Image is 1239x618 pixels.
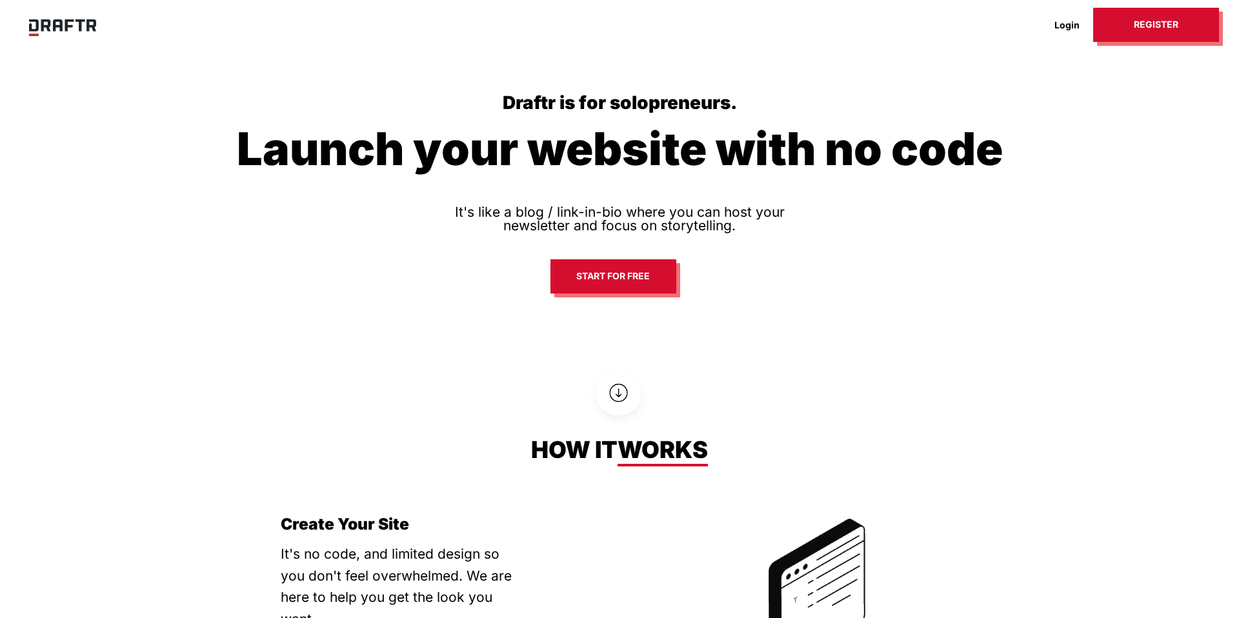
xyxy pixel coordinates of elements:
a: works [618,435,708,466]
img: draftr_logo_fc.svg [29,19,96,36]
a: Register [1093,8,1219,42]
div: How it [261,438,978,461]
img: circles.svg [574,348,665,438]
p: It's like a blog / link-in-bio where you can host your newsletter and focus on storytelling. [423,178,816,259]
a: Start for free [550,259,676,294]
h3: Create Your Site [281,513,610,539]
a: Login [1041,15,1093,35]
h1: Launch your website with no code [232,120,1007,178]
